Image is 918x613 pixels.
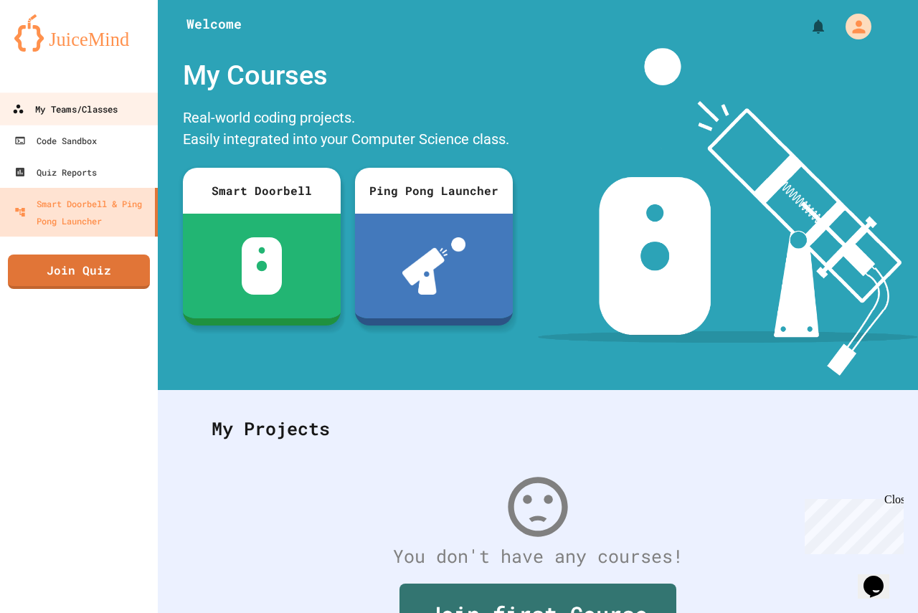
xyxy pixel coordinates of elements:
img: ppl-with-ball.png [402,237,466,295]
a: Join Quiz [8,255,150,289]
div: You don't have any courses! [197,543,879,570]
div: My Teams/Classes [12,100,118,118]
div: My Courses [176,48,520,103]
div: Quiz Reports [14,163,97,181]
img: banner-image-my-projects.png [538,48,918,376]
img: sdb-white.svg [242,237,283,295]
div: Ping Pong Launcher [355,168,513,214]
div: Chat with us now!Close [6,6,99,91]
iframe: chat widget [799,493,904,554]
div: My Projects [197,401,879,457]
div: My Account [831,10,875,43]
div: Smart Doorbell & Ping Pong Launcher [14,195,149,229]
iframe: chat widget [858,556,904,599]
div: Real-world coding projects. Easily integrated into your Computer Science class. [176,103,520,157]
div: Smart Doorbell [183,168,341,214]
img: logo-orange.svg [14,14,143,52]
div: My Notifications [783,14,831,39]
div: Code Sandbox [14,132,97,149]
